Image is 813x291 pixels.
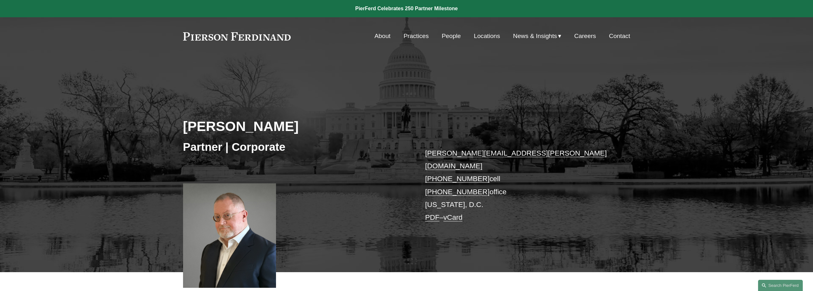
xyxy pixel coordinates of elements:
a: [PERSON_NAME][EMAIL_ADDRESS][PERSON_NAME][DOMAIN_NAME] [425,149,607,170]
p: cell office [US_STATE], D.C. – [425,147,611,224]
h3: Partner | Corporate [183,140,407,154]
a: folder dropdown [513,30,561,42]
a: Practices [403,30,429,42]
a: PDF [425,213,440,221]
a: Locations [474,30,500,42]
a: vCard [443,213,463,221]
a: People [442,30,461,42]
a: Contact [609,30,630,42]
h2: [PERSON_NAME] [183,118,407,134]
a: Search this site [758,280,803,291]
a: About [374,30,390,42]
span: News & Insights [513,31,557,42]
a: Careers [574,30,596,42]
a: [PHONE_NUMBER] [425,188,490,196]
a: [PHONE_NUMBER] [425,175,490,183]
